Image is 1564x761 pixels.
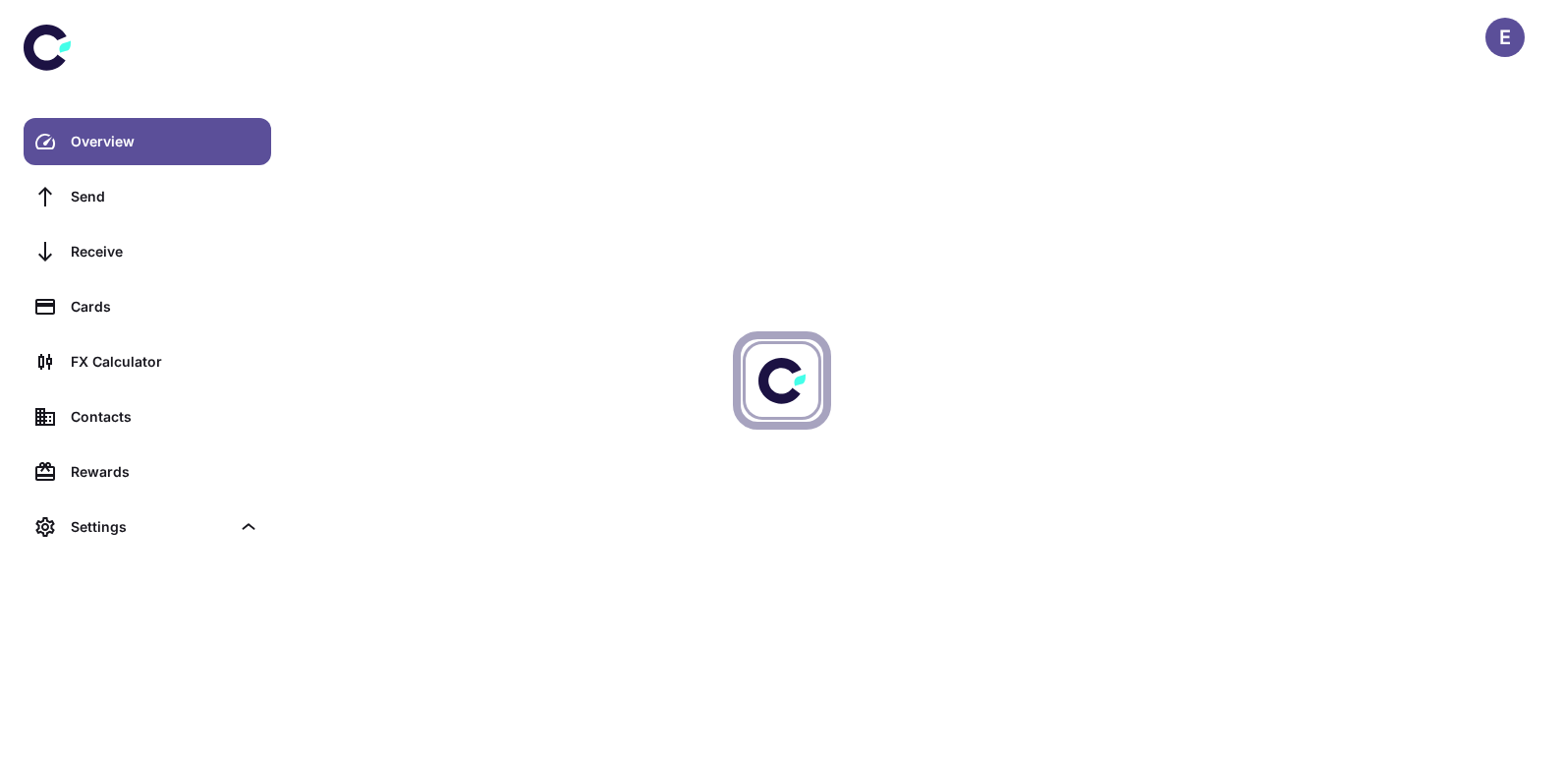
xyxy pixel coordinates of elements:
a: Rewards [24,448,271,496]
a: FX Calculator [24,338,271,385]
div: FX Calculator [71,351,259,373]
div: Receive [71,241,259,263]
button: E [1485,18,1525,57]
div: Overview [71,131,259,152]
a: Contacts [24,393,271,440]
a: Overview [24,118,271,165]
a: Cards [24,283,271,330]
div: Rewards [71,461,259,483]
div: Cards [71,296,259,318]
div: Contacts [71,406,259,428]
div: Settings [71,516,230,538]
a: Receive [24,228,271,275]
div: Send [71,186,259,207]
div: Settings [24,503,271,551]
a: Send [24,173,271,220]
